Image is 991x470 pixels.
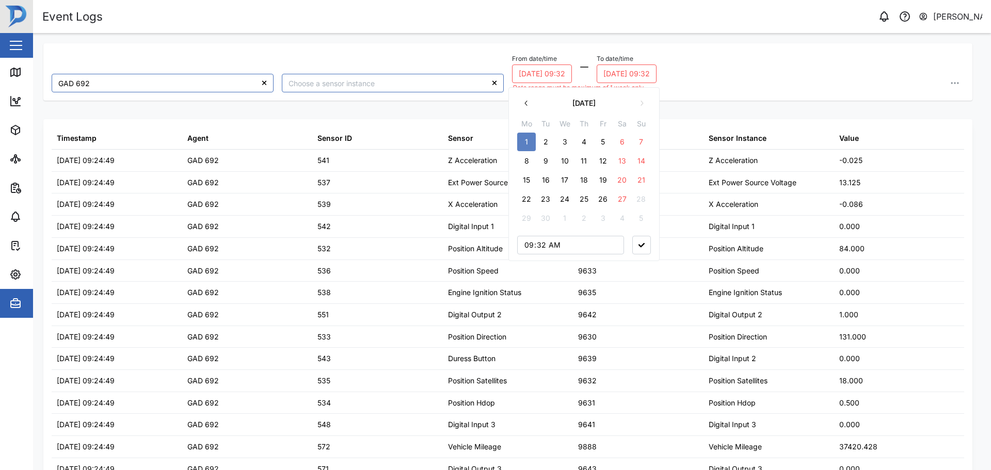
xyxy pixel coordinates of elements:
[187,375,219,386] div: GAD 692
[448,397,495,409] div: Position Hdop
[709,375,768,386] div: Position Satellites
[839,177,860,188] div: 13.125
[57,199,115,210] div: [DATE] 09:24:49
[632,209,650,228] button: 5 October 2025
[317,287,331,298] div: 538
[709,133,766,144] div: Sensor Instance
[594,133,612,151] button: 5 September 2025
[187,221,219,232] div: GAD 692
[317,441,330,452] div: 572
[57,155,115,166] div: [DATE] 09:24:49
[597,55,633,62] label: To date/time
[632,133,650,151] button: 7 September 2025
[57,243,115,254] div: [DATE] 09:24:49
[27,182,62,193] div: Reports
[933,10,983,23] div: [PERSON_NAME]
[57,309,115,320] div: [DATE] 09:24:49
[57,419,115,430] div: [DATE] 09:24:49
[27,211,59,222] div: Alarms
[613,171,631,189] button: 20 September 2025
[839,441,877,452] div: 37420.428
[839,353,860,364] div: 0.000
[839,309,858,320] div: 1.000
[536,152,555,170] button: 9 September 2025
[317,199,331,210] div: 539
[57,441,115,452] div: [DATE] 09:24:49
[578,419,595,430] div: 9641
[613,133,631,151] button: 6 September 2025
[613,118,632,133] th: Sa
[187,331,219,343] div: GAD 692
[597,64,657,83] button: 27/09/2025 09:32
[536,190,555,208] button: 23 September 2025
[709,419,756,430] div: Digital Input 3
[448,155,497,166] div: Z Acceleration
[574,118,594,133] th: Th
[839,221,860,232] div: 0.000
[594,118,613,133] th: Fr
[187,265,219,277] div: GAD 692
[317,265,331,277] div: 536
[578,309,597,320] div: 9642
[578,441,597,452] div: 9888
[512,55,557,62] label: From date/time
[57,375,115,386] div: [DATE] 09:24:49
[839,375,863,386] div: 18.000
[57,133,97,144] div: Timestamp
[282,74,504,92] input: Choose a sensor instance
[517,190,536,208] button: 22 September 2025
[187,419,219,430] div: GAD 692
[578,287,596,298] div: 9635
[187,177,219,188] div: GAD 692
[187,441,219,452] div: GAD 692
[57,265,115,277] div: [DATE] 09:24:49
[57,287,115,298] div: [DATE] 09:24:49
[187,397,219,409] div: GAD 692
[517,171,536,189] button: 15 September 2025
[317,221,331,232] div: 542
[448,243,503,254] div: Position Altitude
[632,171,650,189] button: 21 September 2025
[512,83,657,93] div: Date range must be maximum of 1 week only
[187,287,219,298] div: GAD 692
[517,133,536,151] button: 1 September 2025
[512,64,572,83] button: 01/09/2025 09:32
[448,353,495,364] div: Duress Button
[317,375,330,386] div: 535
[574,152,593,170] button: 11 September 2025
[187,353,219,364] div: GAD 692
[448,331,506,343] div: Position Direction
[709,243,763,254] div: Position Altitude
[578,353,597,364] div: 9639
[448,265,499,277] div: Position Speed
[448,177,536,188] div: Ext Power Source Voltage
[555,133,574,151] button: 3 September 2025
[594,209,612,228] button: 3 October 2025
[594,190,612,208] button: 26 September 2025
[709,397,756,409] div: Position Hdop
[578,265,597,277] div: 9633
[839,265,860,277] div: 0.000
[187,133,209,144] div: Agent
[918,9,983,24] button: [PERSON_NAME]
[839,155,862,166] div: -0.025
[709,441,762,452] div: Vehicle Mileage
[709,353,756,364] div: Digital Input 2
[448,221,494,232] div: Digital Input 1
[52,74,274,92] input: Choose an agent
[594,152,612,170] button: 12 September 2025
[613,209,631,228] button: 4 October 2025
[187,243,219,254] div: GAD 692
[57,397,115,409] div: [DATE] 09:24:49
[613,190,631,208] button: 27 September 2025
[27,124,59,136] div: Assets
[536,118,555,133] th: Tu
[517,209,536,228] button: 29 September 2025
[448,441,501,452] div: Vehicle Mileage
[536,94,632,112] button: [DATE]
[839,331,866,343] div: 131.000
[594,171,612,189] button: 19 September 2025
[317,177,330,188] div: 537
[709,331,767,343] div: Position Direction
[613,152,631,170] button: 13 September 2025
